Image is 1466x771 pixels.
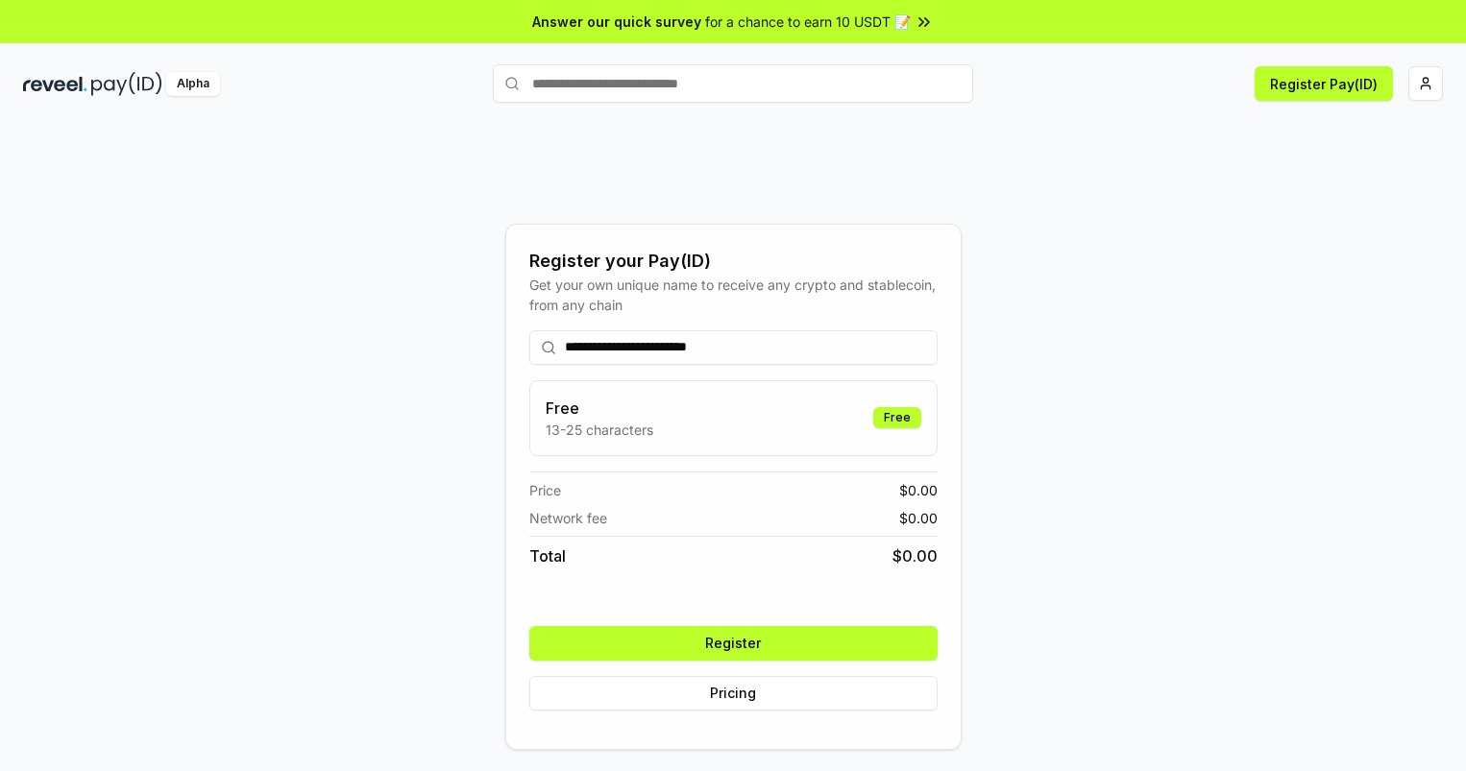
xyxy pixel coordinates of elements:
[705,12,911,32] span: for a chance to earn 10 USDT 📝
[529,480,561,500] span: Price
[529,626,938,661] button: Register
[529,544,566,567] span: Total
[166,72,220,96] div: Alpha
[546,420,653,440] p: 13-25 characters
[1255,66,1393,101] button: Register Pay(ID)
[892,544,938,567] span: $ 0.00
[91,72,162,96] img: pay_id
[529,676,938,711] button: Pricing
[529,275,938,315] div: Get your own unique name to receive any crypto and stablecoin, from any chain
[532,12,701,32] span: Answer our quick survey
[899,508,938,528] span: $ 0.00
[23,72,87,96] img: reveel_dark
[899,480,938,500] span: $ 0.00
[529,508,607,528] span: Network fee
[546,397,653,420] h3: Free
[873,407,921,428] div: Free
[529,248,938,275] div: Register your Pay(ID)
